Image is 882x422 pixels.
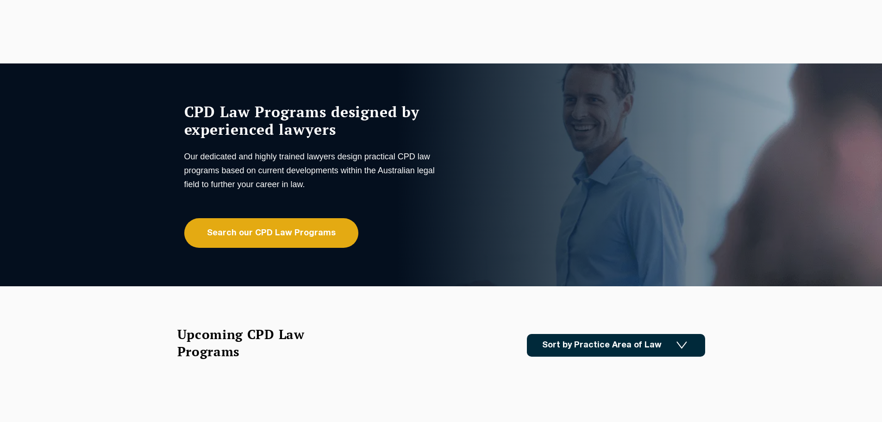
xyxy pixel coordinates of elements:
[527,334,705,357] a: Sort by Practice Area of Law
[184,150,439,191] p: Our dedicated and highly trained lawyers design practical CPD law programs based on current devel...
[676,341,687,349] img: Icon
[184,103,439,138] h1: CPD Law Programs designed by experienced lawyers
[184,218,358,248] a: Search our CPD Law Programs
[177,326,328,360] h2: Upcoming CPD Law Programs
